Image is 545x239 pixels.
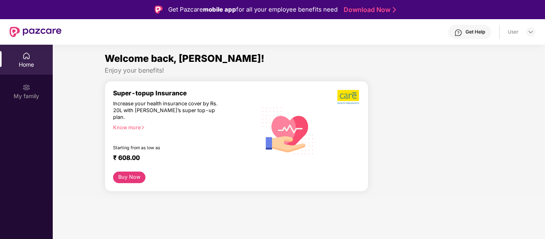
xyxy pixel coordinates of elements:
strong: mobile app [203,6,236,13]
img: Stroke [393,6,396,14]
div: Get Help [465,29,485,35]
span: Welcome back, [PERSON_NAME]! [105,53,265,64]
div: ₹ 608.00 [113,154,249,164]
img: New Pazcare Logo [10,27,62,37]
a: Download Now [344,6,394,14]
button: Buy Now [113,172,145,183]
div: User [508,29,519,35]
div: Super-topup Insurance [113,89,257,97]
img: b5dec4f62d2307b9de63beb79f102df3.png [337,89,360,105]
img: Logo [155,6,163,14]
img: svg+xml;base64,PHN2ZyB3aWR0aD0iMjAiIGhlaWdodD0iMjAiIHZpZXdCb3g9IjAgMCAyMCAyMCIgZmlsbD0ibm9uZSIgeG... [22,83,30,91]
img: svg+xml;base64,PHN2ZyBpZD0iSGVscC0zMngzMiIgeG1sbnM9Imh0dHA6Ly93d3cudzMub3JnLzIwMDAvc3ZnIiB3aWR0aD... [454,29,462,37]
img: svg+xml;base64,PHN2ZyB4bWxucz0iaHR0cDovL3d3dy53My5vcmcvMjAwMC9zdmciIHhtbG5zOnhsaW5rPSJodHRwOi8vd3... [257,99,319,162]
div: Get Pazcare for all your employee benefits need [168,5,338,14]
div: Starting from as low as [113,145,223,151]
div: Enjoy your benefits! [105,66,493,75]
img: svg+xml;base64,PHN2ZyBpZD0iRHJvcGRvd24tMzJ4MzIiIHhtbG5zPSJodHRwOi8vd3d3LnczLm9yZy8yMDAwL3N2ZyIgd2... [527,29,534,35]
div: Know more [113,124,253,130]
span: right [141,125,145,130]
div: Increase your health insurance cover by Rs. 20L with [PERSON_NAME]’s super top-up plan. [113,101,223,121]
img: svg+xml;base64,PHN2ZyBpZD0iSG9tZSIgeG1sbnM9Imh0dHA6Ly93d3cudzMub3JnLzIwMDAvc3ZnIiB3aWR0aD0iMjAiIG... [22,52,30,60]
